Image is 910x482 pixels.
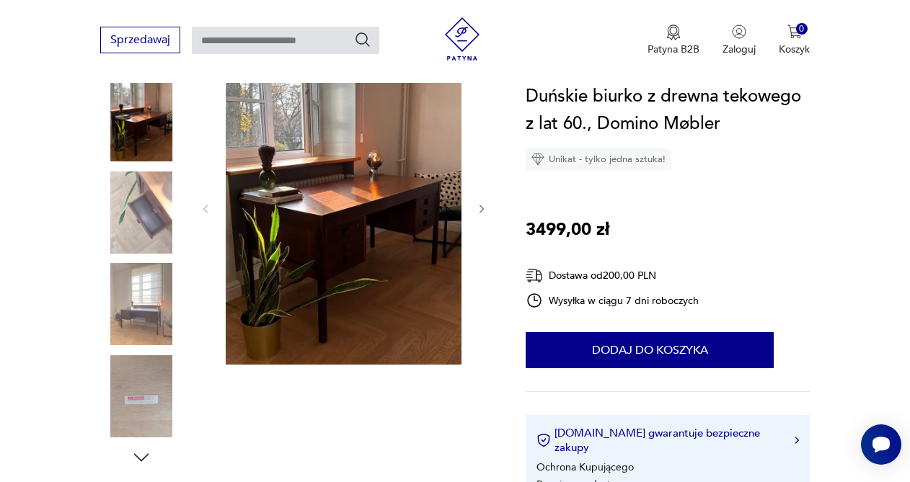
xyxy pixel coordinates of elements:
p: Patyna B2B [648,43,699,56]
img: Zdjęcie produktu Duńskie biurko z drewna tekowego z lat 60., Domino Møbler [100,79,182,161]
div: Unikat - tylko jedna sztuka! [526,148,671,170]
button: [DOMAIN_NAME] gwarantuje bezpieczne zakupy [536,426,799,455]
img: Ikona koszyka [787,24,802,39]
a: Ikona medaluPatyna B2B [648,24,699,56]
img: Patyna - sklep z meblami i dekoracjami vintage [441,17,484,61]
p: 3499,00 zł [526,216,609,244]
img: Ikonka użytkownika [732,24,746,39]
button: Zaloguj [723,24,756,56]
div: Dostawa od 200,00 PLN [526,267,699,285]
img: Ikona medalu [666,24,681,40]
iframe: Smartsupp widget button [861,424,901,465]
h1: Duńskie biurko z drewna tekowego z lat 60., Domino Møbler [526,83,810,138]
button: 0Koszyk [779,24,810,56]
img: Zdjęcie produktu Duńskie biurko z drewna tekowego z lat 60., Domino Møbler [100,263,182,345]
img: Ikona certyfikatu [536,433,551,447]
button: Sprzedawaj [100,27,180,53]
img: Ikona dostawy [526,267,543,285]
button: Szukaj [354,31,371,48]
li: Ochrona Kupującego [536,460,634,474]
img: Ikona diamentu [531,153,544,166]
p: Koszyk [779,43,810,56]
img: Zdjęcie produktu Duńskie biurko z drewna tekowego z lat 60., Domino Møbler [226,50,461,365]
div: Wysyłka w ciągu 7 dni roboczych [526,292,699,309]
div: 0 [796,23,808,35]
p: Zaloguj [723,43,756,56]
a: Sprzedawaj [100,36,180,46]
button: Dodaj do koszyka [526,332,774,368]
img: Zdjęcie produktu Duńskie biurko z drewna tekowego z lat 60., Domino Møbler [100,171,182,254]
button: Patyna B2B [648,24,699,56]
img: Ikona strzałki w prawo [795,437,799,444]
img: Zdjęcie produktu Duńskie biurko z drewna tekowego z lat 60., Domino Møbler [100,355,182,437]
